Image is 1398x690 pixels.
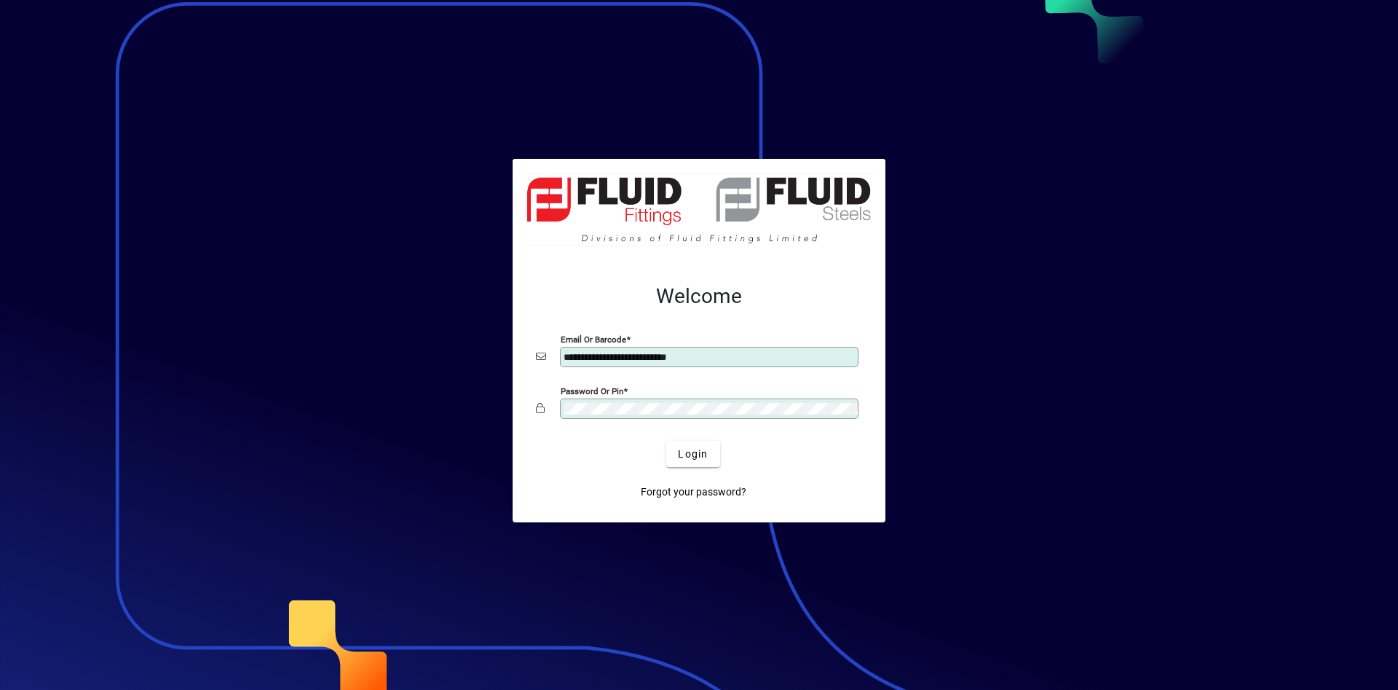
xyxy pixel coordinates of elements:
mat-label: Password or Pin [561,386,623,396]
mat-label: Email or Barcode [561,334,626,345]
span: Login [678,447,708,462]
span: Forgot your password? [641,485,746,500]
h2: Welcome [536,284,862,309]
button: Login [666,441,719,467]
a: Forgot your password? [635,479,752,505]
